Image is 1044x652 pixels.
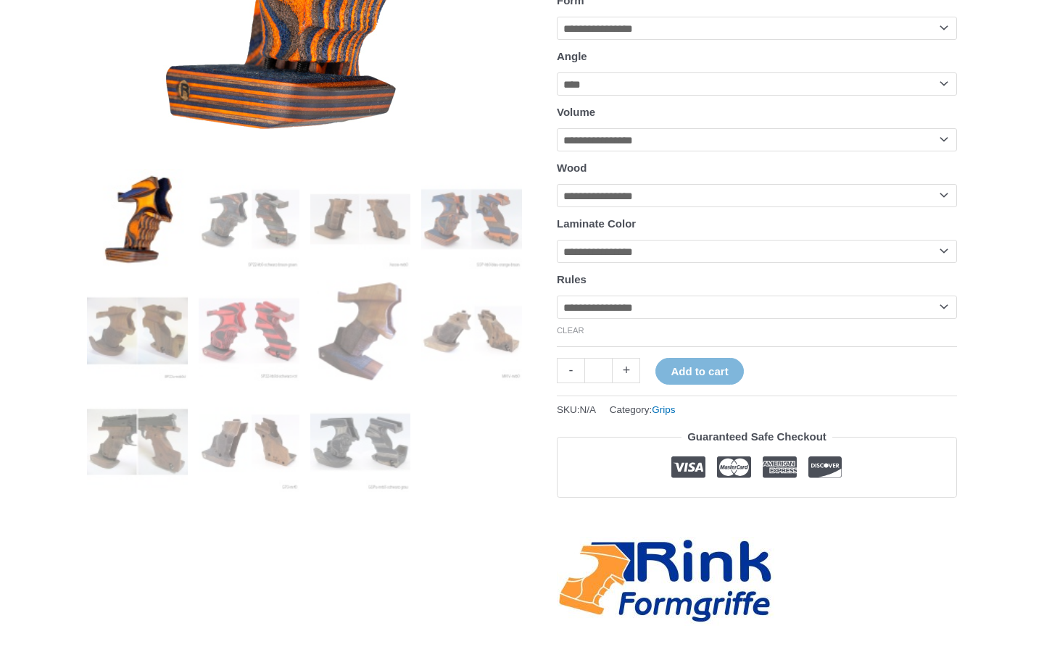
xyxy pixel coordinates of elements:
[310,392,411,493] img: Rink Grip for Sport Pistol - Image 11
[557,50,587,62] label: Angle
[557,162,587,174] label: Wood
[310,280,411,381] img: Rink Grip for Sport Pistol - Image 7
[557,358,584,383] a: -
[87,280,188,381] img: Rink Grip for Sport Pistol - Image 5
[613,358,640,383] a: +
[87,392,188,493] img: Rink Grip for Sport Pistol - Image 9
[421,280,522,381] img: Rink Sport Pistol Grip
[610,401,676,419] span: Category:
[557,401,596,419] span: SKU:
[421,169,522,269] img: Rink Grip for Sport Pistol - Image 4
[557,537,774,626] a: Rink-Formgriffe
[87,169,188,269] img: Rink Grip for Sport Pistol
[557,106,595,118] label: Volume
[584,358,613,383] input: Product quantity
[580,404,597,415] span: N/A
[557,509,957,526] iframe: Customer reviews powered by Trustpilot
[557,273,587,285] label: Rules
[652,404,675,415] a: Grips
[557,217,636,230] label: Laminate Color
[199,392,299,493] img: Rink Grip for Sport Pistol - Image 10
[199,169,299,269] img: Rink Grip for Sport Pistol - Image 2
[681,427,832,447] legend: Guaranteed Safe Checkout
[557,326,584,335] a: Clear options
[655,358,743,385] button: Add to cart
[310,169,411,269] img: Rink Grip for Sport Pistol - Image 3
[199,280,299,381] img: Rink Grip for Sport Pistol - Image 6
